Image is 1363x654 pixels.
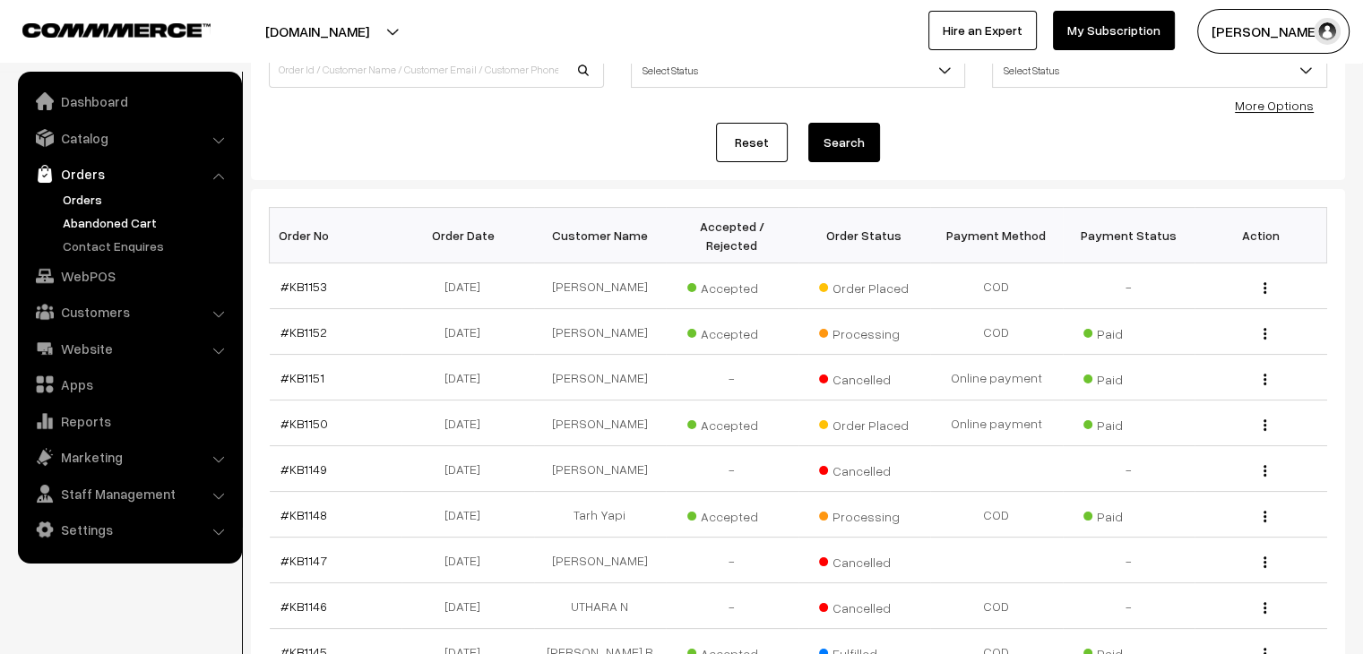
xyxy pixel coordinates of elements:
[930,309,1063,355] td: COD
[819,457,909,480] span: Cancelled
[401,538,534,583] td: [DATE]
[534,309,667,355] td: [PERSON_NAME]
[401,446,534,492] td: [DATE]
[280,370,324,385] a: #KB1151
[1264,602,1266,614] img: Menu
[1195,208,1327,263] th: Action
[819,503,909,526] span: Processing
[819,548,909,572] span: Cancelled
[47,47,197,61] div: Domain: [DOMAIN_NAME]
[22,18,179,39] a: COMMMERCE
[58,213,236,232] a: Abandoned Cart
[22,296,236,328] a: Customers
[666,538,798,583] td: -
[22,405,236,437] a: Reports
[534,355,667,400] td: [PERSON_NAME]
[808,123,880,162] button: Search
[1264,328,1266,340] img: Menu
[22,478,236,510] a: Staff Management
[1083,320,1173,343] span: Paid
[534,263,667,309] td: [PERSON_NAME]
[666,208,798,263] th: Accepted / Rejected
[1083,366,1173,389] span: Paid
[22,513,236,546] a: Settings
[22,260,236,292] a: WebPOS
[280,553,327,568] a: #KB1147
[534,538,667,583] td: [PERSON_NAME]
[534,583,667,629] td: UTHARA N
[1063,263,1195,309] td: -
[819,274,909,297] span: Order Placed
[928,11,1037,50] a: Hire an Expert
[22,122,236,154] a: Catalog
[29,47,43,61] img: website_grey.svg
[401,492,534,538] td: [DATE]
[687,503,777,526] span: Accepted
[401,583,534,629] td: [DATE]
[68,106,160,117] div: Domain Overview
[930,263,1063,309] td: COD
[534,400,667,446] td: [PERSON_NAME]
[534,492,667,538] td: Tarh Yapi
[58,237,236,255] a: Contact Enquires
[22,158,236,190] a: Orders
[280,416,328,431] a: #KB1150
[48,104,63,118] img: tab_domain_overview_orange.svg
[1083,503,1173,526] span: Paid
[29,29,43,43] img: logo_orange.svg
[1063,538,1195,583] td: -
[22,23,211,37] img: COMMMERCE
[687,274,777,297] span: Accepted
[798,208,931,263] th: Order Status
[819,411,909,435] span: Order Placed
[716,123,788,162] a: Reset
[1063,208,1195,263] th: Payment Status
[1264,282,1266,294] img: Menu
[1264,465,1266,477] img: Menu
[1063,446,1195,492] td: -
[930,208,1063,263] th: Payment Method
[631,52,966,88] span: Select Status
[930,583,1063,629] td: COD
[666,583,798,629] td: -
[401,355,534,400] td: [DATE]
[1083,411,1173,435] span: Paid
[22,368,236,400] a: Apps
[1063,583,1195,629] td: -
[819,320,909,343] span: Processing
[819,594,909,617] span: Cancelled
[401,208,534,263] th: Order Date
[22,85,236,117] a: Dashboard
[22,332,236,365] a: Website
[58,190,236,209] a: Orders
[280,279,327,294] a: #KB1153
[280,324,327,340] a: #KB1152
[401,309,534,355] td: [DATE]
[930,492,1063,538] td: COD
[819,366,909,389] span: Cancelled
[50,29,88,43] div: v 4.0.25
[1264,556,1266,568] img: Menu
[993,55,1326,86] span: Select Status
[401,400,534,446] td: [DATE]
[666,355,798,400] td: -
[1197,9,1350,54] button: [PERSON_NAME]…
[930,400,1063,446] td: Online payment
[198,106,302,117] div: Keywords by Traffic
[401,263,534,309] td: [DATE]
[203,9,432,54] button: [DOMAIN_NAME]
[1264,419,1266,431] img: Menu
[1264,374,1266,385] img: Menu
[534,208,667,263] th: Customer Name
[178,104,193,118] img: tab_keywords_by_traffic_grey.svg
[666,446,798,492] td: -
[930,355,1063,400] td: Online payment
[1053,11,1175,50] a: My Subscription
[1264,511,1266,522] img: Menu
[270,208,402,263] th: Order No
[632,55,965,86] span: Select Status
[280,598,327,614] a: #KB1146
[1235,98,1314,113] a: More Options
[992,52,1327,88] span: Select Status
[687,411,777,435] span: Accepted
